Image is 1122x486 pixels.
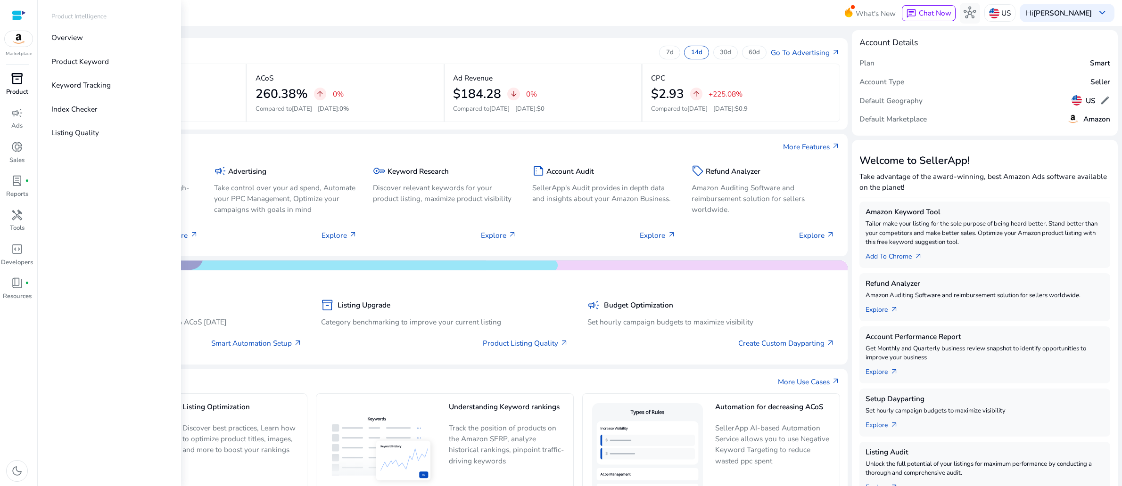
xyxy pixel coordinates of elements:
span: code_blocks [11,243,23,255]
p: Developers [1,258,33,267]
span: lab_profile [11,175,23,187]
span: arrow_downward [510,90,518,98]
span: fiber_manual_record [25,281,29,285]
p: 0% [333,90,344,97]
span: arrow_outward [890,306,899,314]
span: campaign [587,299,600,311]
h5: Keyword Research [388,167,449,176]
span: arrow_upward [316,90,324,98]
p: US [1001,5,1011,21]
button: chatChat Now [902,5,955,21]
h5: Listing Optimization [182,403,302,419]
p: Amazon Auditing Software and reimbursement solution for sellers worldwide. [866,291,1104,300]
span: $0.9 [735,105,748,113]
a: More Use Casesarrow_outward [778,376,840,387]
h5: Default Geography [859,97,923,105]
p: Set hourly campaign budgets to maximize visibility [587,316,835,327]
h2: $2.93 [651,87,684,102]
a: Explorearrow_outward [866,416,907,430]
h5: Listing Upgrade [338,301,390,309]
a: Product Listing Quality [483,338,569,348]
span: Chat Now [919,8,951,18]
p: Hi [1026,9,1092,16]
span: arrow_outward [508,231,517,239]
p: CPC [651,73,665,83]
h5: Amazon [1083,115,1110,123]
span: arrow_outward [294,339,302,348]
p: Product Keyword [51,56,109,67]
h5: Budget Optimization [604,301,673,309]
span: edit [1100,95,1110,105]
span: key [373,165,385,177]
h5: Setup Dayparting [866,395,1104,403]
p: Resources [3,292,32,301]
p: Tools [10,224,25,233]
h5: Advertising [228,167,266,176]
p: Index Checker [51,104,98,114]
p: 14d [691,49,702,57]
span: arrow_outward [832,49,840,57]
img: us.svg [1072,95,1082,105]
p: Listing Quality [51,127,99,138]
span: 0% [339,105,349,113]
span: arrow_outward [826,339,835,348]
p: Explore [322,230,357,241]
p: Discover relevant keywords for your product listing, maximize product visibility [373,182,517,204]
p: Compared to : [651,105,832,114]
p: Explore [799,230,835,241]
p: Compared to : [256,105,435,114]
span: [DATE] - [DATE] [489,105,536,113]
p: Discover best practices, Learn how to optimize product titles, images, and more to boost your ran... [182,422,302,462]
span: arrow_outward [190,231,198,239]
span: sell [692,165,704,177]
span: arrow_outward [914,252,923,261]
span: campaign [11,107,23,119]
a: More Featuresarrow_outward [783,141,840,152]
p: Explore [640,230,676,241]
p: ACoS [256,73,273,83]
span: [DATE] - [DATE] [687,105,734,113]
span: arrow_outward [890,421,899,429]
p: Overview [51,32,83,43]
span: fiber_manual_record [25,179,29,183]
p: Set hourly campaign budgets to maximize visibility [866,406,1104,416]
p: Explore [481,230,517,241]
span: arrow_outward [890,368,899,376]
p: Get Monthly and Quarterly business review snapshot to identify opportunities to improve your busi... [866,344,1104,363]
p: Keyword Tracking [51,80,111,90]
p: Product [6,88,28,97]
span: campaign [214,165,226,177]
p: Sales [9,156,25,165]
h5: Account Audit [546,167,594,176]
p: 0% [526,90,537,97]
p: Take advantage of the award-winning, best Amazon Ads software available on the planet! [859,171,1110,193]
span: keyboard_arrow_down [1096,7,1108,19]
h5: US [1086,97,1096,105]
p: Tailor make your listing for the sole purpose of being heard better. Stand better than your compe... [866,219,1104,247]
span: $0 [537,105,544,113]
p: Product Intelligence [51,12,107,22]
a: Go To Advertisingarrow_outward [771,47,840,58]
b: [PERSON_NAME] [1033,8,1092,18]
span: chat [906,8,916,19]
h5: Amazon Keyword Tool [866,208,1104,216]
span: dark_mode [11,465,23,477]
span: arrow_outward [560,339,569,348]
h5: Listing Audit [866,448,1104,456]
p: Compared to : [453,105,633,114]
h5: Smart [1090,59,1110,67]
h5: Plan [859,59,874,67]
h2: 260.38% [256,87,308,102]
p: Ad Revenue [453,73,493,83]
a: Explorearrow_outward [866,300,907,315]
span: donut_small [11,141,23,153]
h2: $184.28 [453,87,501,102]
h5: Refund Analyzer [866,279,1104,288]
p: +225.08% [709,90,742,97]
a: Add To Chrome [866,247,931,262]
img: us.svg [989,8,999,18]
p: Amazon Auditing Software and reimbursement solution for sellers worldwide. [692,182,835,215]
p: 7d [666,49,674,57]
span: arrow_outward [826,231,835,239]
h5: Seller [1090,78,1110,86]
